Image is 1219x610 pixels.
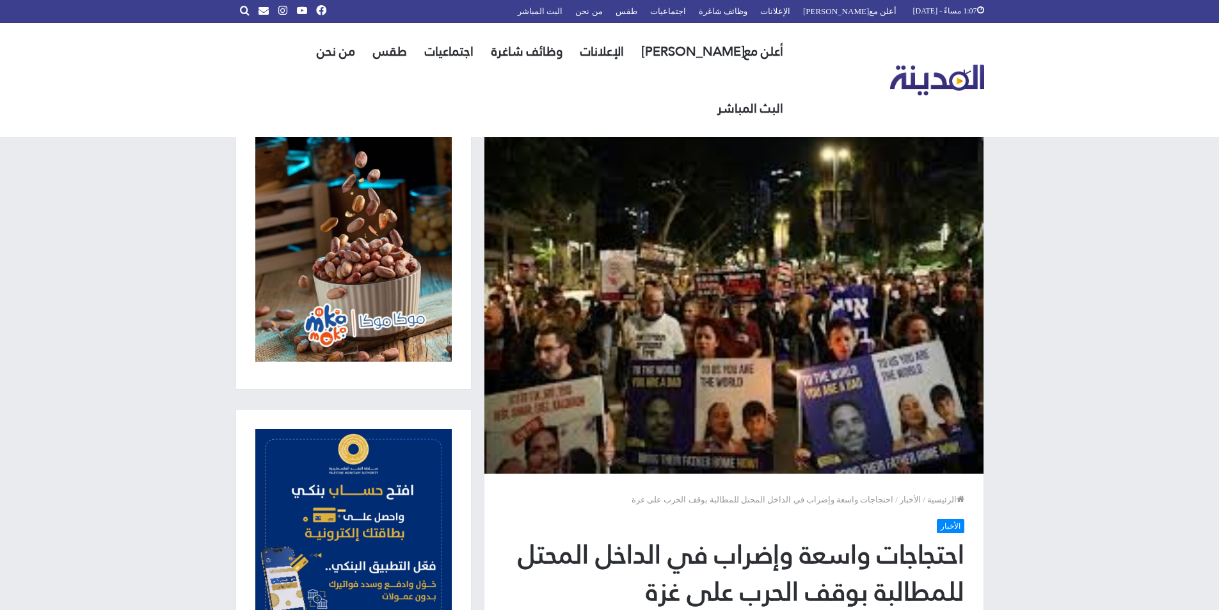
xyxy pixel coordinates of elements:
[416,23,482,80] a: اجتماعيات
[633,23,792,80] a: أعلن مع[PERSON_NAME]
[923,495,925,504] em: /
[900,495,921,504] a: الأخبار
[632,495,894,504] span: احتجاجات واسعة وإضراب في الداخل المحتل للمطالبة بوقف الحرب على غزة
[927,495,964,504] a: الرئيسية
[937,519,964,533] a: الأخبار
[364,23,416,80] a: طقس
[895,495,898,504] em: /
[890,65,984,96] img: تلفزيون المدينة
[504,536,964,610] h1: احتجاجات واسعة وإضراب في الداخل المحتل للمطالبة بوقف الحرب على غزة
[482,23,571,80] a: وظائف شاغرة
[308,23,364,80] a: من نحن
[708,80,792,137] a: البث المباشر
[571,23,633,80] a: الإعلانات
